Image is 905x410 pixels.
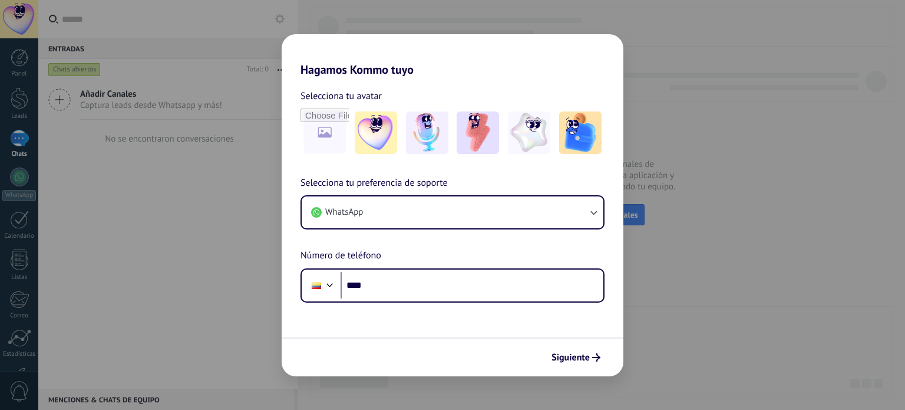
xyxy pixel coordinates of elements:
[302,196,603,228] button: WhatsApp
[355,111,397,154] img: -1.jpeg
[300,88,382,104] span: Selecciona tu avatar
[305,273,328,298] div: Ecuador: + 593
[300,248,381,264] span: Número de teléfono
[551,353,590,362] span: Siguiente
[546,347,606,368] button: Siguiente
[282,34,623,77] h2: Hagamos Kommo tuyo
[325,206,363,218] span: WhatsApp
[300,176,448,191] span: Selecciona tu preferencia de soporte
[406,111,448,154] img: -2.jpeg
[559,111,602,154] img: -5.jpeg
[508,111,550,154] img: -4.jpeg
[457,111,499,154] img: -3.jpeg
